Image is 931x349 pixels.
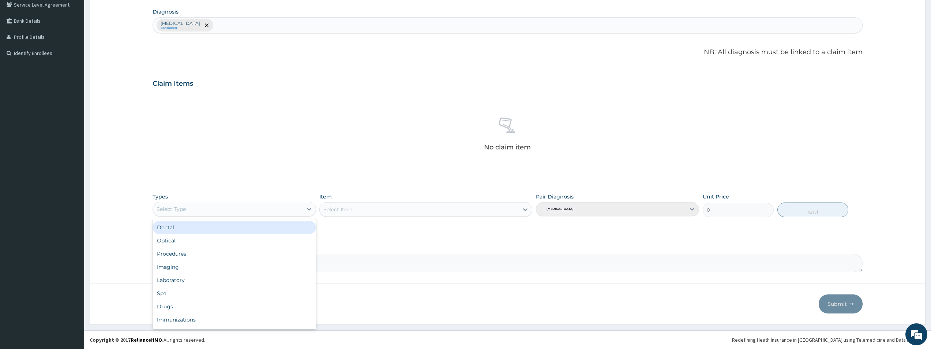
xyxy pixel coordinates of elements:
[153,8,179,15] label: Diagnosis
[732,336,926,344] div: Redefining Heath Insurance in [GEOGRAPHIC_DATA] using Telemedicine and Data Science!
[153,247,316,260] div: Procedures
[484,144,531,151] p: No claim item
[536,193,574,200] label: Pair Diagnosis
[4,200,139,226] textarea: Type your message and hit 'Enter'
[153,326,316,339] div: Others
[777,203,848,217] button: Add
[84,330,931,349] footer: All rights reserved.
[153,234,316,247] div: Optical
[153,300,316,313] div: Drugs
[319,193,332,200] label: Item
[38,41,123,51] div: Chat with us now
[157,205,186,213] div: Select Type
[153,260,316,274] div: Imaging
[153,221,316,234] div: Dental
[14,37,30,55] img: d_794563401_company_1708531726252_794563401
[153,80,193,88] h3: Claim Items
[42,92,101,166] span: We're online!
[90,337,164,343] strong: Copyright © 2017 .
[819,294,863,313] button: Submit
[153,48,863,57] p: NB: All diagnosis must be linked to a claim item
[153,287,316,300] div: Spa
[153,194,168,200] label: Types
[131,337,162,343] a: RelianceHMO
[120,4,138,21] div: Minimize live chat window
[153,274,316,287] div: Laboratory
[703,193,729,200] label: Unit Price
[153,313,316,326] div: Immunizations
[153,244,863,250] label: Comment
